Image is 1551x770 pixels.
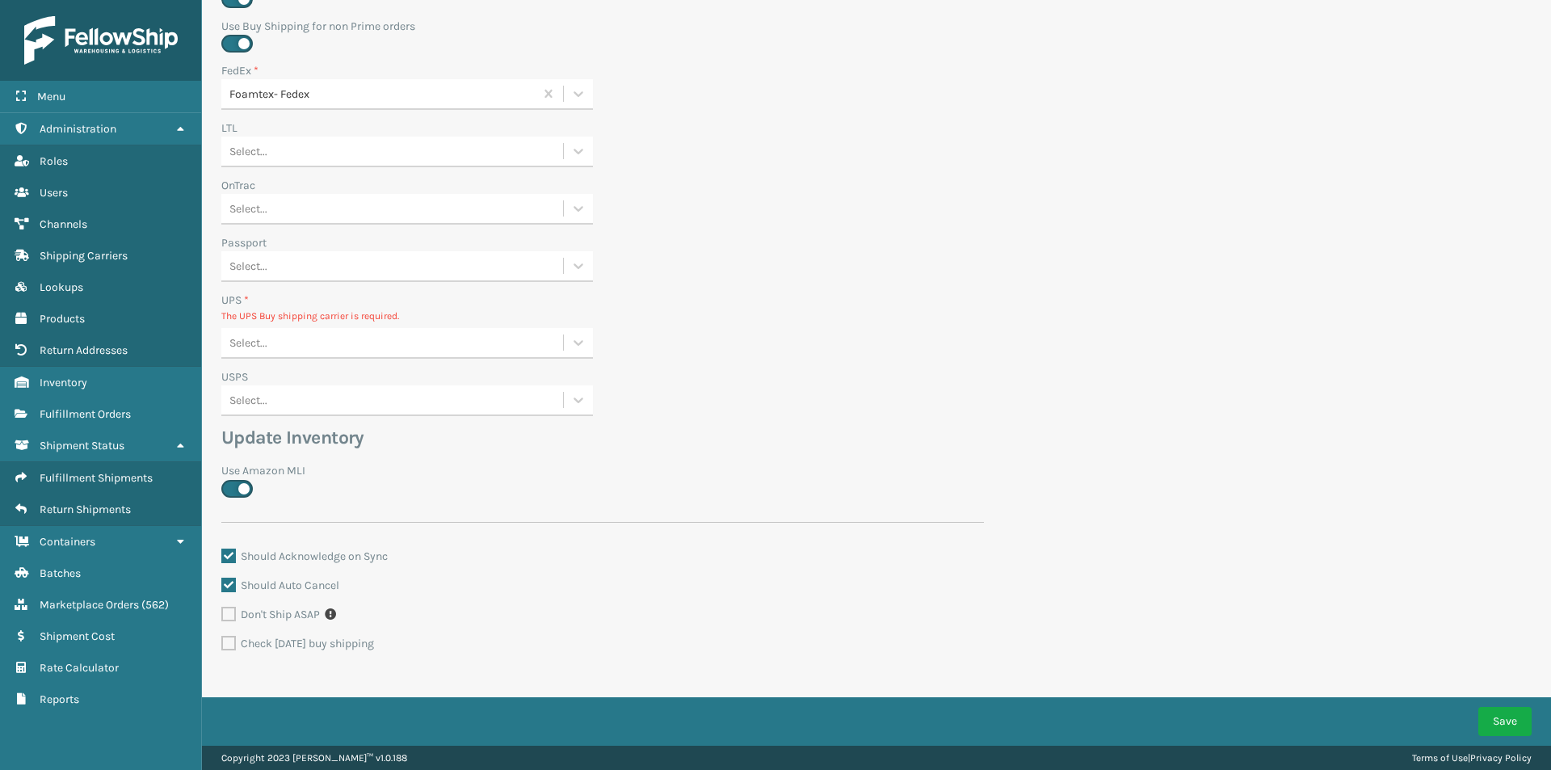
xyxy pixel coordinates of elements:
button: Save [1478,707,1532,736]
label: Don't Ship ASAP [221,608,320,621]
span: Inventory [40,376,87,389]
p: The UPS Buy shipping carrier is required. [221,309,593,323]
label: USPS [221,368,248,385]
label: OnTrac [221,177,255,194]
span: Shipment Cost [40,629,115,643]
span: Users [40,186,68,200]
label: Should Auto Cancel [221,579,339,592]
span: Containers [40,535,95,549]
span: Menu [37,90,65,103]
label: FedEx [221,62,258,79]
div: Foamtex- Fedex [229,86,536,103]
div: Select... [229,335,267,351]
span: Reports [40,692,79,706]
img: logo [24,16,178,65]
label: Check [DATE] buy shipping [221,637,374,650]
label: UPS [221,292,249,309]
div: Select... [229,392,267,409]
label: Passport [221,234,267,251]
span: Products [40,312,85,326]
span: Marketplace Orders [40,598,139,612]
span: Shipment Status [40,439,124,452]
div: Select... [229,143,267,160]
div: Select... [229,258,267,275]
label: Use Buy Shipping for non Prime orders [221,18,984,35]
div: | [1412,746,1532,770]
span: Rate Calculator [40,661,119,675]
p: Copyright 2023 [PERSON_NAME]™ v 1.0.188 [221,746,407,770]
a: Terms of Use [1412,752,1468,764]
div: Select... [229,200,267,217]
span: Fulfillment Shipments [40,471,153,485]
span: ( 562 ) [141,598,169,612]
span: Channels [40,217,87,231]
a: Privacy Policy [1470,752,1532,764]
span: Shipping Carriers [40,249,128,263]
span: Return Addresses [40,343,128,357]
label: Should Acknowledge on Sync [221,549,388,563]
span: Batches [40,566,81,580]
label: LTL [221,120,237,137]
label: Use Amazon MLI [221,462,984,479]
span: Lookups [40,280,83,294]
span: Fulfillment Orders [40,407,131,421]
span: Administration [40,122,116,136]
span: Roles [40,154,68,168]
h3: Update Inventory [221,426,984,450]
span: Return Shipments [40,503,131,516]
